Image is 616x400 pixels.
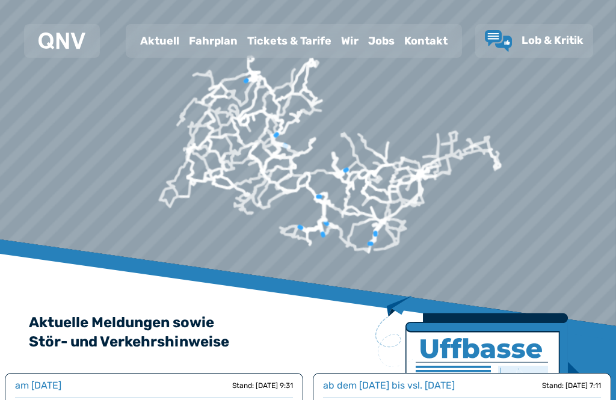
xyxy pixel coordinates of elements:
[38,32,85,49] img: QNV Logo
[485,30,584,52] a: Lob & Kritik
[522,34,584,47] span: Lob & Kritik
[542,381,601,390] div: Stand: [DATE] 7:11
[399,25,452,57] a: Kontakt
[232,381,293,390] div: Stand: [DATE] 9:31
[336,25,363,57] a: Wir
[135,25,184,57] a: Aktuell
[38,29,85,53] a: QNV Logo
[323,378,455,393] div: ab dem [DATE] bis vsl. [DATE]
[15,378,61,393] div: am [DATE]
[363,25,399,57] a: Jobs
[242,25,336,57] a: Tickets & Tarife
[184,25,242,57] a: Fahrplan
[29,313,587,351] h2: Aktuelle Meldungen sowie Stör- und Verkehrshinweise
